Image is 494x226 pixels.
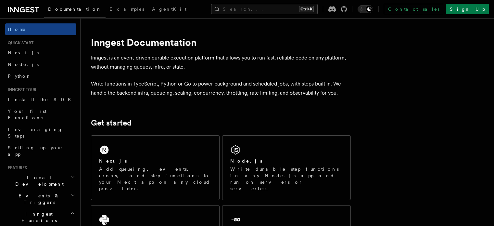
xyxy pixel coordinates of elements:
[5,94,76,105] a: Install the SDK
[99,158,127,164] h2: Next.js
[222,135,351,200] a: Node.jsWrite durable step functions in any Node.js app and run on servers or serverless.
[5,87,36,92] span: Inngest tour
[8,97,75,102] span: Install the SDK
[5,59,76,70] a: Node.js
[91,118,132,127] a: Get started
[48,7,102,12] span: Documentation
[99,166,211,192] p: Add queueing, events, crons, and step functions to your Next app on any cloud provider.
[5,165,27,170] span: Features
[8,26,26,33] span: Home
[5,190,76,208] button: Events & Triggers
[8,145,64,157] span: Setting up your app
[5,70,76,82] a: Python
[8,109,46,120] span: Your first Functions
[152,7,186,12] span: AgentKit
[5,172,76,190] button: Local Development
[5,211,70,224] span: Inngest Functions
[91,36,351,48] h1: Inngest Documentation
[91,53,351,72] p: Inngest is an event-driven durable execution platform that allows you to run fast, reliable code ...
[358,5,373,13] button: Toggle dark mode
[8,50,39,55] span: Next.js
[106,2,148,18] a: Examples
[91,79,351,98] p: Write functions in TypeScript, Python or Go to power background and scheduled jobs, with steps bu...
[5,105,76,124] a: Your first Functions
[230,166,343,192] p: Write durable step functions in any Node.js app and run on servers or serverless.
[148,2,190,18] a: AgentKit
[5,47,76,59] a: Next.js
[230,158,262,164] h2: Node.js
[91,135,220,200] a: Next.jsAdd queueing, events, crons, and step functions to your Next app on any cloud provider.
[5,193,71,206] span: Events & Triggers
[44,2,106,18] a: Documentation
[446,4,489,14] a: Sign Up
[8,127,63,139] span: Leveraging Steps
[299,6,314,12] kbd: Ctrl+K
[5,23,76,35] a: Home
[5,124,76,142] a: Leveraging Steps
[109,7,144,12] span: Examples
[211,4,318,14] button: Search...Ctrl+K
[5,174,71,187] span: Local Development
[5,142,76,160] a: Setting up your app
[5,40,33,46] span: Quick start
[384,4,443,14] a: Contact sales
[8,62,39,67] span: Node.js
[8,73,32,79] span: Python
